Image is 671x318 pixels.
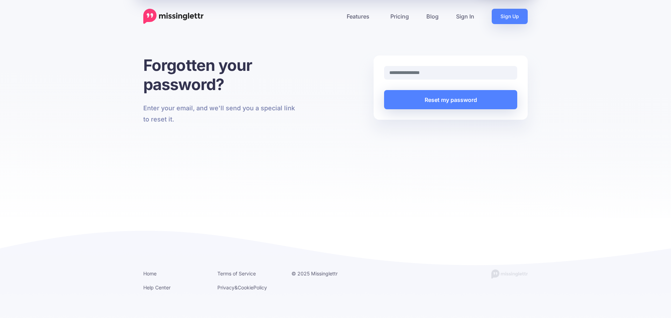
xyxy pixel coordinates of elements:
a: Sign In [447,9,483,24]
p: Enter your email, and we'll send you a special link to reset it. [143,103,297,125]
a: Sign Up [492,9,528,24]
h1: Forgotten your password? [143,56,297,94]
li: & Policy [217,283,281,292]
a: Pricing [382,9,418,24]
a: Terms of Service [217,271,256,276]
a: Blog [418,9,447,24]
a: Cookie [238,284,253,290]
li: © 2025 Missinglettr [291,269,355,278]
a: Features [338,9,382,24]
a: Privacy [217,284,235,290]
button: Reset my password [384,90,517,109]
a: Home [143,271,157,276]
a: Help Center [143,284,171,290]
